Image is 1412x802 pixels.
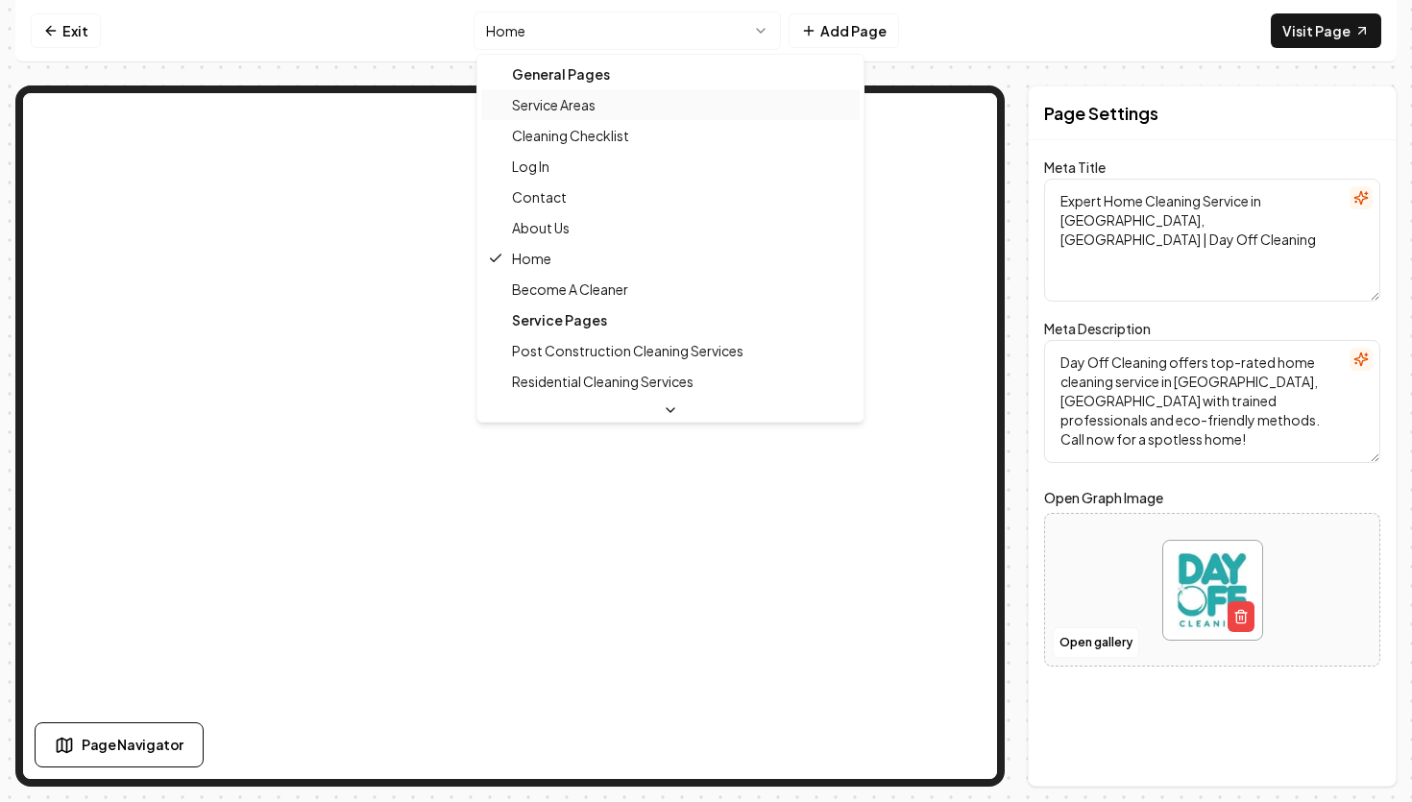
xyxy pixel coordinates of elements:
[512,218,570,237] span: About Us
[512,249,551,268] span: Home
[481,59,860,89] div: General Pages
[512,157,549,176] span: Log In
[512,341,743,360] span: Post Construction Cleaning Services
[512,95,596,114] span: Service Areas
[481,304,860,335] div: Service Pages
[512,372,694,391] span: Residential Cleaning Services
[512,279,628,299] span: Become A Cleaner
[512,187,567,207] span: Contact
[512,126,629,145] span: Cleaning Checklist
